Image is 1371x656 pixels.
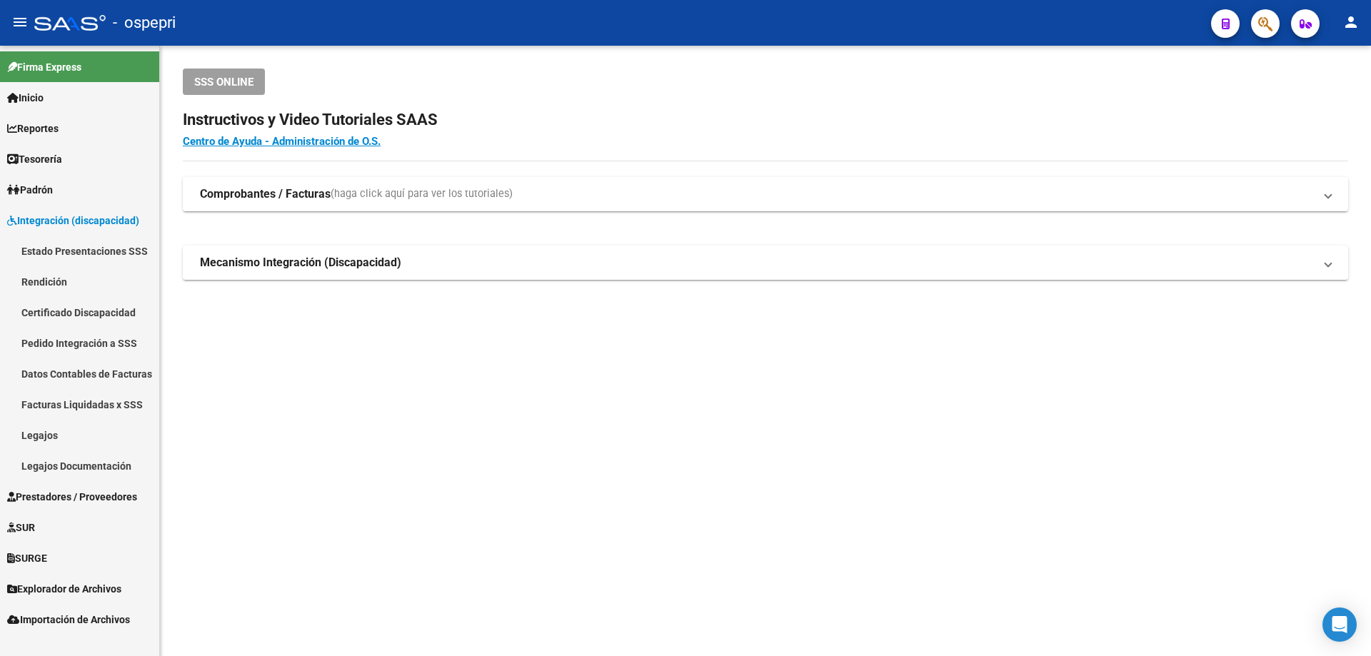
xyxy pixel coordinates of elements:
[200,186,331,202] strong: Comprobantes / Facturas
[7,151,62,167] span: Tesorería
[7,90,44,106] span: Inicio
[7,182,53,198] span: Padrón
[200,255,401,271] strong: Mecanismo Integración (Discapacidad)
[7,489,137,505] span: Prestadores / Proveedores
[183,177,1348,211] mat-expansion-panel-header: Comprobantes / Facturas(haga click aquí para ver los tutoriales)
[7,581,121,597] span: Explorador de Archivos
[183,135,381,148] a: Centro de Ayuda - Administración de O.S.
[7,121,59,136] span: Reportes
[7,550,47,566] span: SURGE
[1322,607,1357,642] div: Open Intercom Messenger
[7,612,130,627] span: Importación de Archivos
[113,7,176,39] span: - ospepri
[7,59,81,75] span: Firma Express
[331,186,513,202] span: (haga click aquí para ver los tutoriales)
[183,69,265,95] button: SSS ONLINE
[183,246,1348,280] mat-expansion-panel-header: Mecanismo Integración (Discapacidad)
[183,106,1348,133] h2: Instructivos y Video Tutoriales SAAS
[7,213,139,228] span: Integración (discapacidad)
[7,520,35,535] span: SUR
[194,76,253,89] span: SSS ONLINE
[11,14,29,31] mat-icon: menu
[1342,14,1360,31] mat-icon: person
